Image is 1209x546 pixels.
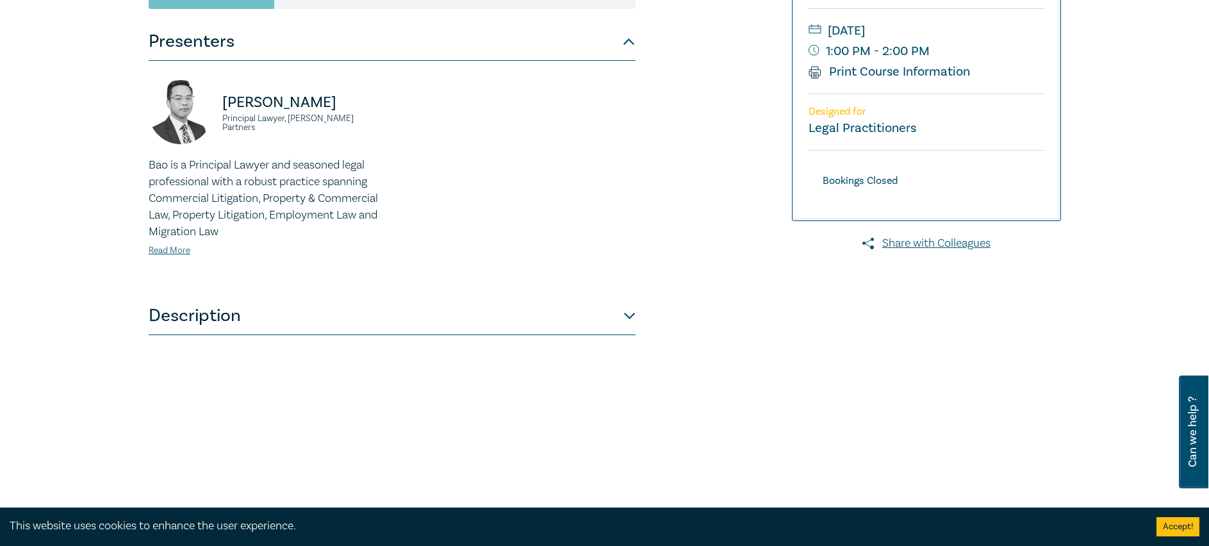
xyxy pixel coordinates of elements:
[222,114,384,132] small: Principal Lawyer, [PERSON_NAME] Partners
[809,63,971,80] a: Print Course Information
[792,235,1061,252] a: Share with Colleagues
[10,518,1137,534] div: This website uses cookies to enhance the user experience.
[809,120,916,136] small: Legal Practitioners
[149,22,636,61] button: Presenters
[809,172,912,190] div: Bookings Closed
[149,80,213,144] img: https://s3.ap-southeast-2.amazonaws.com/leo-cussen-store-production-content/Contacts/Bao%20Ngo/Ba...
[149,245,190,256] a: Read More
[809,21,1044,41] small: [DATE]
[1187,383,1199,481] span: Can we help ?
[149,297,636,335] button: Description
[1156,517,1199,536] button: Accept cookies
[809,41,1044,62] small: 1:00 PM - 2:00 PM
[222,92,384,113] p: [PERSON_NAME]
[149,157,384,240] p: Bao is a Principal Lawyer and seasoned legal professional with a robust practice spanning Commerc...
[809,106,1044,118] p: Designed for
